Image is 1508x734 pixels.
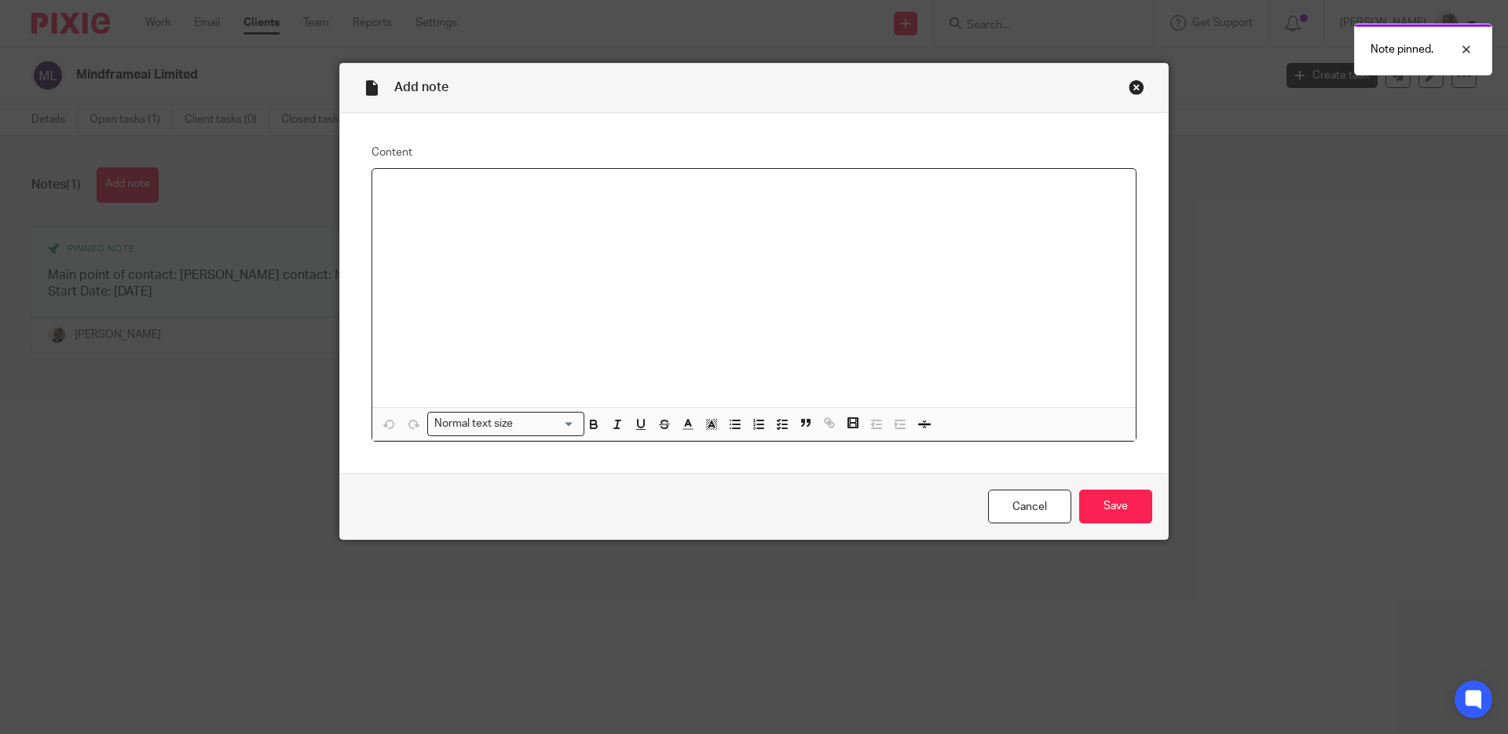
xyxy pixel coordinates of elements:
[988,490,1071,523] a: Cancel
[1129,79,1144,95] div: Close this dialog window
[394,81,448,94] span: Add note
[372,145,1136,160] label: Content
[427,412,584,436] div: Search for option
[1371,42,1433,57] p: Note pinned.
[431,416,517,432] span: Normal text size
[518,416,575,432] input: Search for option
[1079,490,1152,523] input: Save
